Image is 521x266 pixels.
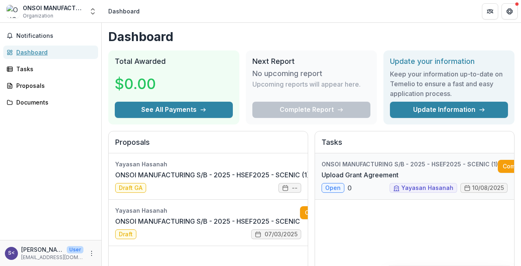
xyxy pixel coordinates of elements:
button: See All Payments [115,102,233,118]
button: Open entity switcher [87,3,99,20]
img: ONSOI MANUFACTURING S/B [7,5,20,18]
a: Tasks [3,62,98,76]
p: [PERSON_NAME] <[EMAIL_ADDRESS][DOMAIN_NAME]> [21,245,63,254]
p: [EMAIL_ADDRESS][DOMAIN_NAME] [21,254,83,261]
h2: Total Awarded [115,57,233,66]
div: Proposals [16,81,92,90]
button: Notifications [3,29,98,42]
a: Proposals [3,79,98,92]
button: Get Help [501,3,518,20]
h2: Next Report [252,57,370,66]
h3: No upcoming report [252,69,322,78]
a: Upload Grant Agreement [322,170,398,180]
div: Dashboard [16,48,92,57]
p: User [67,246,83,253]
div: ONSOI MANUFACTURING S/B [23,4,84,12]
h2: Proposals [115,138,301,153]
button: Partners [482,3,498,20]
div: Tasks [16,65,92,73]
h1: Dashboard [108,29,514,44]
a: Dashboard [3,46,98,59]
span: Notifications [16,33,95,39]
div: Documents [16,98,92,107]
div: Dashboard [108,7,140,15]
a: ONSOI MANUFACTURING S/B - 2025 - HSEF2025 - SCENIC [115,216,300,226]
a: ONSOI MANUFACTURING S/B - 2025 - HSEF2025 - SCENIC (1) [115,170,309,180]
button: More [87,249,96,258]
nav: breadcrumb [105,5,143,17]
p: Upcoming reports will appear here. [252,79,361,89]
span: Organization [23,12,53,20]
a: Complete [300,206,347,219]
h2: Update your information [390,57,508,66]
a: Update Information [390,102,508,118]
h3: $0.00 [115,73,176,95]
h2: Tasks [322,138,508,153]
a: Documents [3,96,98,109]
div: sharon voo <sharonvooo@gmail.com> [8,251,15,256]
h3: Keep your information up-to-date on Temelio to ensure a fast and easy application process. [390,69,508,98]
